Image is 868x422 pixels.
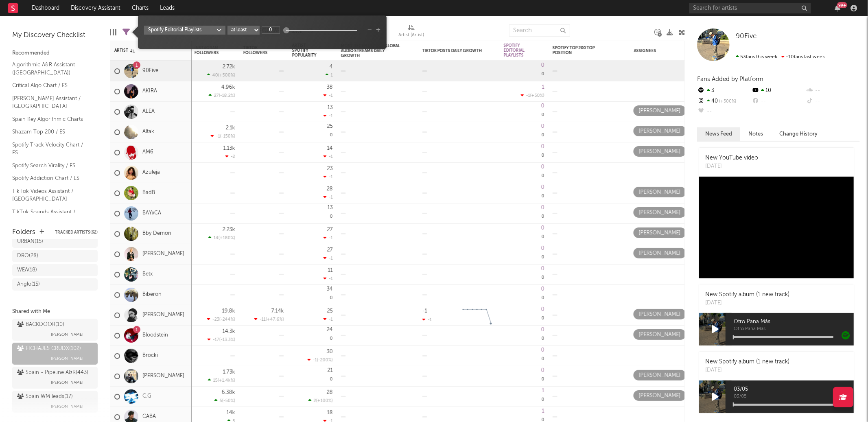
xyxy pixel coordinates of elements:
[212,317,219,322] span: -23
[329,114,333,118] span: -1
[329,175,333,179] span: -1
[142,312,184,319] a: [PERSON_NAME]
[639,391,681,401] div: [PERSON_NAME]
[329,277,333,281] span: -1
[220,399,222,403] span: 5
[216,134,220,139] span: -1
[542,409,544,414] div: 1
[751,96,805,107] div: --
[211,133,235,139] div: ( )
[327,390,333,395] div: 28
[12,343,98,365] a: FICHAJES CRUDX(102)[PERSON_NAME]
[736,55,825,59] span: -10 fans last week
[12,60,90,77] a: Algorithmic A&R Assistant ([GEOGRAPHIC_DATA])
[697,85,751,96] div: 3
[227,410,235,415] div: 14k
[292,366,333,386] div: 0
[142,190,155,197] a: BadB
[12,367,98,389] a: Spain - Pipeline A&R(443)[PERSON_NAME]
[12,319,98,341] a: BACKDOOR(10)[PERSON_NAME]
[243,46,272,55] div: TikTok Followers
[341,44,402,58] div: Most Recent Track Global Audio Streams Daily Growth
[142,373,184,380] a: [PERSON_NAME]
[142,129,154,136] a: Altak
[207,317,235,322] div: ( )
[504,203,544,223] div: 0
[223,370,235,375] div: 1.73k
[806,85,860,96] div: --
[541,124,544,129] div: 0
[330,64,333,70] div: 4
[504,366,544,386] div: 0
[331,73,333,78] span: 1
[541,246,544,251] div: 0
[12,391,98,413] a: Spain WM leads(17)[PERSON_NAME]
[220,94,234,98] span: -18.2 %
[504,285,544,305] div: 0
[806,96,860,107] div: --
[634,48,691,53] div: Assignees
[329,195,333,200] span: -1
[142,149,153,156] a: AM6
[17,237,43,247] div: URBAN ( 15 )
[639,208,681,218] div: [PERSON_NAME]
[327,349,333,354] div: 30
[639,371,681,380] div: [PERSON_NAME]
[51,330,83,339] span: [PERSON_NAME]
[55,230,98,234] button: Tracked Artists(62)
[504,224,544,244] div: 0
[221,338,234,342] span: -13.3 %
[328,368,333,373] div: 21
[223,146,235,151] div: 1.13k
[17,265,37,275] div: WEA ( 18 )
[541,266,544,271] div: 0
[705,162,758,171] div: [DATE]
[697,96,751,107] div: 40
[260,317,266,322] span: -11
[114,48,175,53] div: Artist
[740,127,771,141] button: Notes
[736,33,756,41] a: 90Five
[734,394,854,399] span: 03/05
[705,366,789,374] div: [DATE]
[208,235,235,241] div: ( )
[327,308,333,314] div: 25
[504,102,544,122] div: 0
[553,46,614,55] div: Spotify Top 200 Top Position
[736,33,756,40] span: 90Five
[292,203,333,223] div: 0
[12,208,90,224] a: TikTok Sounds Assistant / [GEOGRAPHIC_DATA]
[142,352,158,359] a: Brocki
[398,20,424,44] div: Artist (Artist)
[504,61,544,81] div: 0
[226,125,235,131] div: 2.1k
[51,378,83,387] span: [PERSON_NAME]
[223,64,235,70] div: 2.72k
[221,85,235,90] div: 4.96k
[213,338,219,342] span: -17
[705,291,789,299] div: New Spotify album (1 new track)
[12,127,90,136] a: Shazam Top 200 / ES
[705,358,789,366] div: New Spotify album (1 new track)
[292,285,333,305] div: 0
[223,227,235,232] div: 2.23k
[142,251,184,258] a: [PERSON_NAME]
[521,93,544,98] div: ( )
[267,317,283,322] span: +47.6 %
[328,268,333,273] div: 11
[327,410,333,415] div: 18
[136,20,143,44] div: A&R Pipeline
[314,399,316,403] span: 2
[12,115,90,124] a: Spain Key Algorithmic Charts
[504,122,544,142] div: 0
[697,127,740,141] button: News Feed
[328,105,333,110] div: 13
[771,127,826,141] button: Change History
[541,368,544,373] div: 0
[327,227,333,232] div: 27
[12,227,35,237] div: Folders
[639,147,681,157] div: [PERSON_NAME]
[212,73,218,78] span: 40
[195,46,223,55] div: Instagram Followers
[504,387,544,407] div: 0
